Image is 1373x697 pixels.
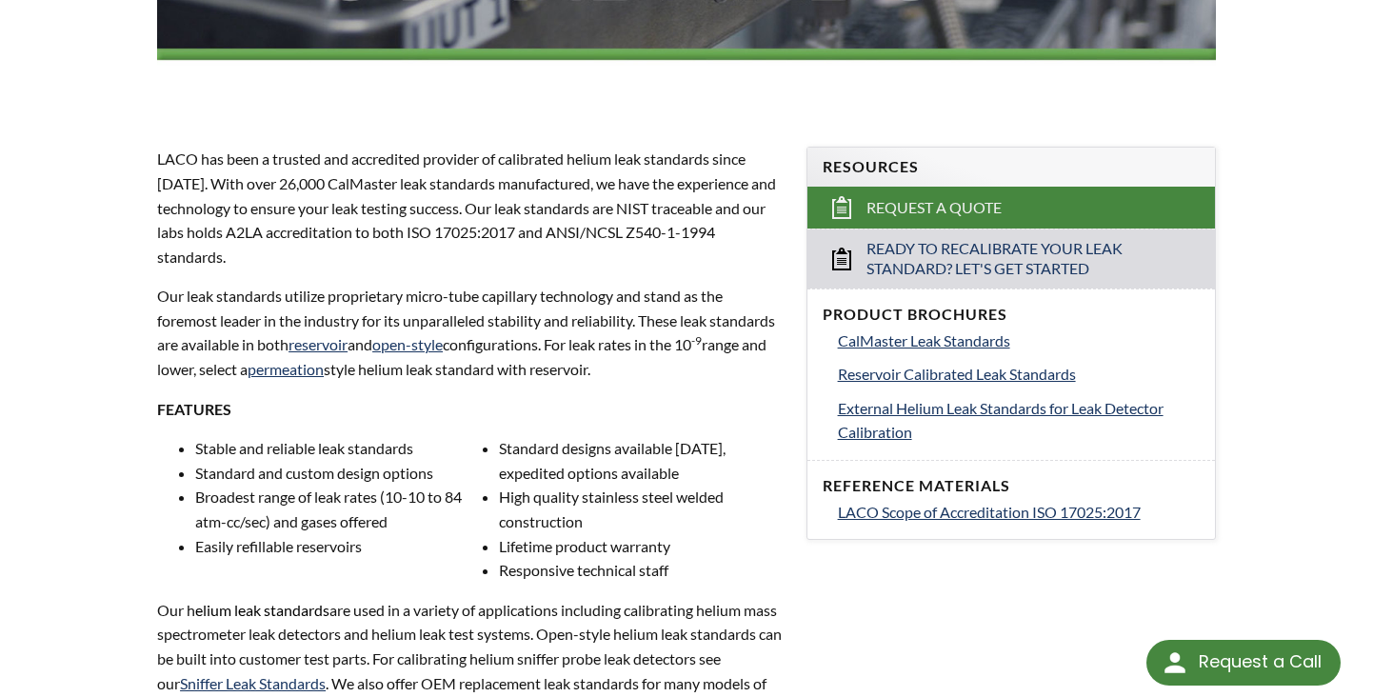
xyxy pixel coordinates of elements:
span: Ready to Recalibrate Your Leak Standard? Let's Get Started [866,239,1156,279]
span: External Helium Leak Standards for Leak Detector Calibration [838,399,1164,442]
span: Reservoir Calibrated Leak Standards [838,365,1076,383]
h4: Resources [823,157,1200,177]
a: LACO Scope of Accreditation ISO 17025:2017 [838,500,1200,525]
a: Ready to Recalibrate Your Leak Standard? Let's Get Started [807,229,1215,289]
span: Request a Quote [866,198,1002,218]
div: Request a Call [1146,640,1341,686]
a: Request a Quote [807,187,1215,229]
a: Reservoir Calibrated Leak Standards [838,362,1200,387]
a: open-style [372,335,443,353]
span: LACO Scope of Accreditation ISO 17025:2017 [838,503,1141,521]
span: elium leak standards [195,601,329,619]
li: High quality stainless steel welded construction [499,485,784,533]
a: Sniffer Leak Standards [180,674,326,692]
a: reservoir [289,335,348,353]
h4: Reference Materials [823,476,1200,496]
p: LACO has been a trusted and accredited provider of calibrated helium leak standards since [DATE].... [157,147,783,269]
img: round button [1160,647,1190,678]
sup: -9 [691,333,702,348]
span: CalMaster Leak Standards [838,331,1010,349]
li: Standard designs available [DATE], expedited options available [499,436,784,485]
li: Easily refillable reservoirs [195,534,480,559]
a: External Helium Leak Standards for Leak Detector Calibration [838,396,1200,445]
a: permeation [248,360,324,378]
strong: FEATURES [157,400,231,418]
div: Request a Call [1199,640,1322,684]
li: Stable and reliable leak standards [195,436,480,461]
a: CalMaster Leak Standards [838,329,1200,353]
li: Broadest range of leak rates (10-10 to 84 atm-cc/sec) and gases offered [195,485,480,533]
li: Lifetime product warranty [499,534,784,559]
h4: Product Brochures [823,305,1200,325]
li: Standard and custom design options [195,461,480,486]
li: Responsive technical staff [499,558,784,583]
p: Our leak standards utilize proprietary micro-tube capillary technology and stand as the foremost ... [157,284,783,381]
